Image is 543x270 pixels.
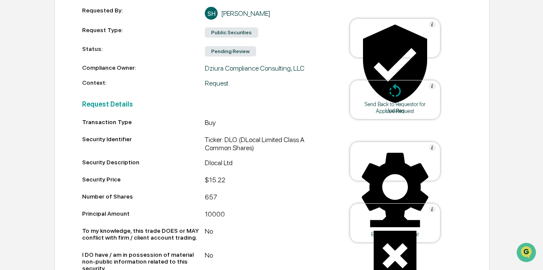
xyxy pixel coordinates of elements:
div: Dziura Compliance Consulting, LLC [205,64,328,72]
img: Greenboard [9,9,26,26]
span: [DATE] [76,156,93,163]
a: Powered byPylon [60,206,103,213]
span: • [71,156,74,163]
div: SH [205,7,218,20]
div: Security Price [82,176,205,183]
div: Requested By: [82,7,205,20]
a: 🖐️Preclearance [5,188,59,203]
div: Past conversations [9,111,57,118]
div: Request [205,79,328,87]
div: 657 [205,193,328,203]
div: 🖐️ [9,192,15,199]
div: Send Back to Requestor for Updates [357,101,434,114]
div: Security Description [82,159,205,166]
a: 🗄️Attestations [59,188,109,203]
div: Buy [205,119,328,129]
div: Context: [82,79,205,87]
div: Start new chat [38,82,140,90]
div: To my knowledge, this trade DOES or MAY conflict with firm / client account trading. [82,227,205,241]
div: Principal Amount [82,210,205,217]
div: 🗄️ [62,192,69,199]
div: Request Type: [82,27,205,39]
div: Ticker: DLO (DLocal Limited Class A Common Shares) [205,136,328,152]
img: Help [429,206,436,213]
button: See all [133,110,156,120]
span: Preclearance [17,191,55,200]
img: Help [429,144,436,151]
div: 10000 [205,210,328,220]
p: How can we help? [9,34,156,48]
div: No [205,227,328,244]
span: Attestations [71,191,106,200]
div: Public Securities [205,27,258,38]
iframe: Open customer support [516,242,539,265]
span: [PERSON_NAME] [27,156,69,163]
div: We're available if you need us! [38,90,118,97]
div: Transaction Type [82,119,205,125]
img: 1746055101610-c473b297-6a78-478c-a979-82029cc54cd1 [9,82,24,97]
div: Pending Review [205,46,256,56]
button: Start new chat [145,84,156,95]
div: $15.22 [205,176,328,186]
div: Number of Shares [82,193,205,200]
img: Rachel Stanley [9,148,22,161]
div: Security Identifier [82,136,205,148]
span: [DATE] [76,133,93,139]
div: Dlocal Ltd [205,159,328,169]
div: [PERSON_NAME] [221,9,271,18]
div: Compliance Owner: [82,64,205,72]
img: Rachel Stanley [9,125,22,138]
div: Status: [82,45,205,57]
span: • [71,133,74,139]
img: Help [429,21,436,28]
h2: Request Details [82,100,328,108]
span: Pylon [85,207,103,213]
img: 8933085812038_c878075ebb4cc5468115_72.jpg [18,82,33,97]
span: [PERSON_NAME] [27,133,69,139]
img: Help [429,83,436,89]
